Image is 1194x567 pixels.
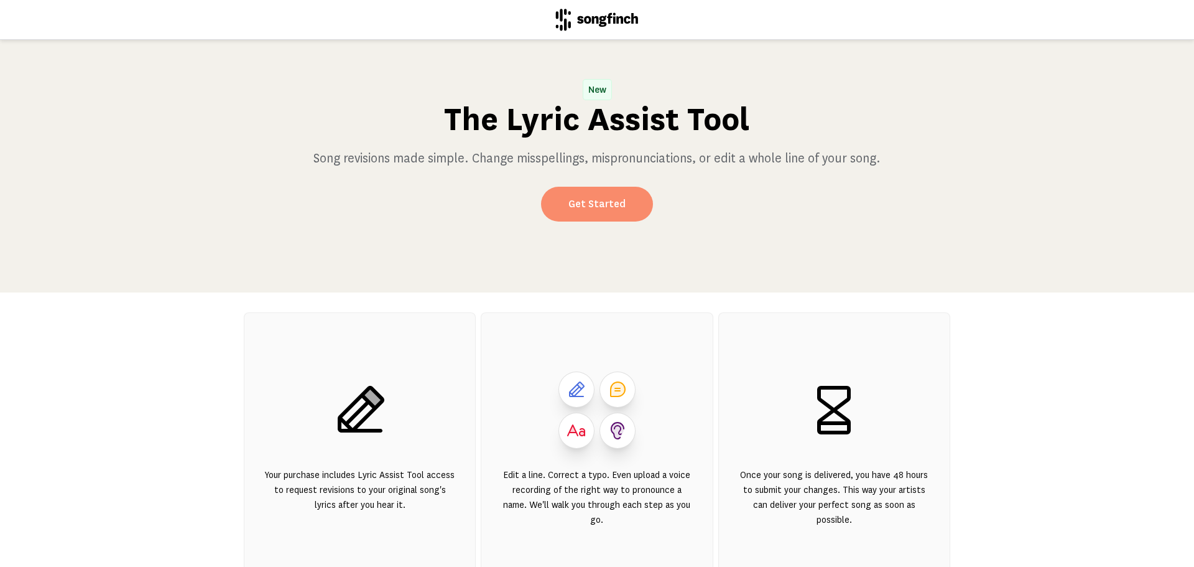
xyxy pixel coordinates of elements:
div: Your purchase includes Lyric Assist Tool access to request revisions to your original song's lyri... [264,467,455,542]
div: Edit a line. Correct a typo. Even upload a voice recording of the right way to pronounce a name. ... [501,467,692,542]
span: New [583,80,611,100]
a: Get Started [541,187,653,222]
h3: Song revisions made simple. Change misspellings, mispronunciations, or edit a whole line of your ... [313,149,881,167]
h1: The Lyric Assist Tool [444,100,750,139]
div: Once your song is delivered, you have 48 hours to submit your changes. This way your artists can ... [739,467,930,542]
